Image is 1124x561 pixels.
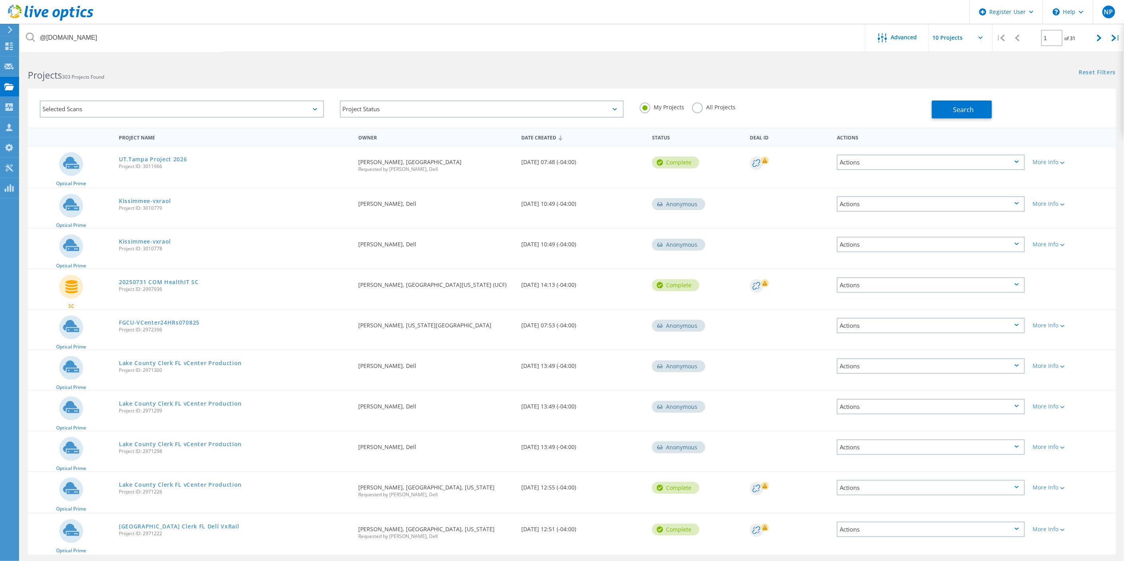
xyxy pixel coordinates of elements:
[932,101,992,118] button: Search
[1033,159,1112,165] div: More Info
[354,472,518,505] div: [PERSON_NAME], [GEOGRAPHIC_DATA], [US_STATE]
[119,489,350,494] span: Project ID: 2971226
[119,287,350,292] span: Project ID: 2997936
[56,344,86,349] span: Optical Prime
[119,279,199,285] a: 20250731 COM HealthIT SC
[652,239,705,251] div: Anonymous
[746,130,833,144] div: Deal Id
[1079,70,1116,76] a: Reset Filters
[28,69,62,81] b: Projects
[340,101,624,118] div: Project Status
[358,534,514,539] span: Requested by [PERSON_NAME], Dell
[837,399,1025,414] div: Actions
[358,167,514,172] span: Requested by [PERSON_NAME], Dell
[354,431,518,458] div: [PERSON_NAME], Dell
[354,310,518,336] div: [PERSON_NAME], [US_STATE][GEOGRAPHIC_DATA]
[648,130,746,144] div: Status
[692,103,736,110] label: All Projects
[518,350,648,377] div: [DATE] 13:49 (-04:00)
[1033,201,1112,207] div: More Info
[652,524,699,536] div: Complete
[518,472,648,498] div: [DATE] 12:55 (-04:00)
[518,391,648,417] div: [DATE] 13:49 (-04:00)
[119,408,350,413] span: Project ID: 2971299
[119,246,350,251] span: Project ID: 3010778
[119,368,350,373] span: Project ID: 2971300
[837,237,1025,252] div: Actions
[119,327,350,332] span: Project ID: 2972396
[1033,526,1112,532] div: More Info
[354,391,518,417] div: [PERSON_NAME], Dell
[652,198,705,210] div: Anonymous
[518,229,648,255] div: [DATE] 10:49 (-04:00)
[119,198,171,204] a: Kissimmee-vxraol
[56,466,86,471] span: Optical Prime
[354,188,518,215] div: [PERSON_NAME], Dell
[56,181,86,186] span: Optical Prime
[119,206,350,211] span: Project ID: 3010779
[354,350,518,377] div: [PERSON_NAME], Dell
[115,130,354,144] div: Project Name
[8,17,93,22] a: Live Optics Dashboard
[1033,404,1112,409] div: More Info
[1033,485,1112,490] div: More Info
[1033,444,1112,450] div: More Info
[652,279,699,291] div: Complete
[358,492,514,497] span: Requested by [PERSON_NAME], Dell
[518,269,648,296] div: [DATE] 14:13 (-04:00)
[119,239,171,244] a: Kissimmee-vxraol
[1108,24,1124,52] div: |
[62,74,104,80] span: 303 Projects Found
[518,130,648,145] div: Date Created
[652,441,705,453] div: Anonymous
[953,105,974,114] span: Search
[56,507,86,511] span: Optical Prime
[1053,8,1060,15] svg: \n
[1104,9,1113,15] span: NP
[833,130,1029,144] div: Actions
[119,360,242,366] a: Lake County Clerk FL vCenter Production
[56,263,86,268] span: Optical Prime
[1033,242,1112,247] div: More Info
[652,320,705,332] div: Anonymous
[518,147,648,173] div: [DATE] 07:48 (-04:00)
[837,277,1025,293] div: Actions
[40,101,324,118] div: Selected Scans
[837,155,1025,170] div: Actions
[354,269,518,296] div: [PERSON_NAME], [GEOGRAPHIC_DATA][US_STATE] (UCF)
[652,401,705,413] div: Anonymous
[993,24,1009,52] div: |
[652,360,705,372] div: Anonymous
[119,482,242,487] a: Lake County Clerk FL vCenter Production
[1033,323,1112,328] div: More Info
[56,548,86,553] span: Optical Prime
[354,514,518,547] div: [PERSON_NAME], [GEOGRAPHIC_DATA], [US_STATE]
[837,358,1025,374] div: Actions
[1033,363,1112,369] div: More Info
[837,522,1025,537] div: Actions
[20,24,866,52] input: Search projects by name, owner, ID, company, etc
[119,441,242,447] a: Lake County Clerk FL vCenter Production
[56,223,86,228] span: Optical Prime
[640,103,684,110] label: My Projects
[119,157,187,162] a: UT.Tampa Project 2026
[891,35,917,40] span: Advanced
[56,385,86,390] span: Optical Prime
[518,188,648,215] div: [DATE] 10:49 (-04:00)
[837,480,1025,495] div: Actions
[119,524,239,529] a: [GEOGRAPHIC_DATA] Clerk FL Dell VxRail
[837,439,1025,455] div: Actions
[518,310,648,336] div: [DATE] 07:53 (-04:00)
[837,196,1025,212] div: Actions
[1065,35,1076,42] span: of 31
[518,431,648,458] div: [DATE] 13:49 (-04:00)
[119,320,200,325] a: FGCU-VCenter24HRs070825
[652,157,699,168] div: Complete
[119,449,350,454] span: Project ID: 2971298
[119,401,242,406] a: Lake County Clerk FL vCenter Production
[837,318,1025,333] div: Actions
[652,482,699,494] div: Complete
[354,130,518,144] div: Owner
[119,531,350,536] span: Project ID: 2971222
[518,514,648,540] div: [DATE] 12:51 (-04:00)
